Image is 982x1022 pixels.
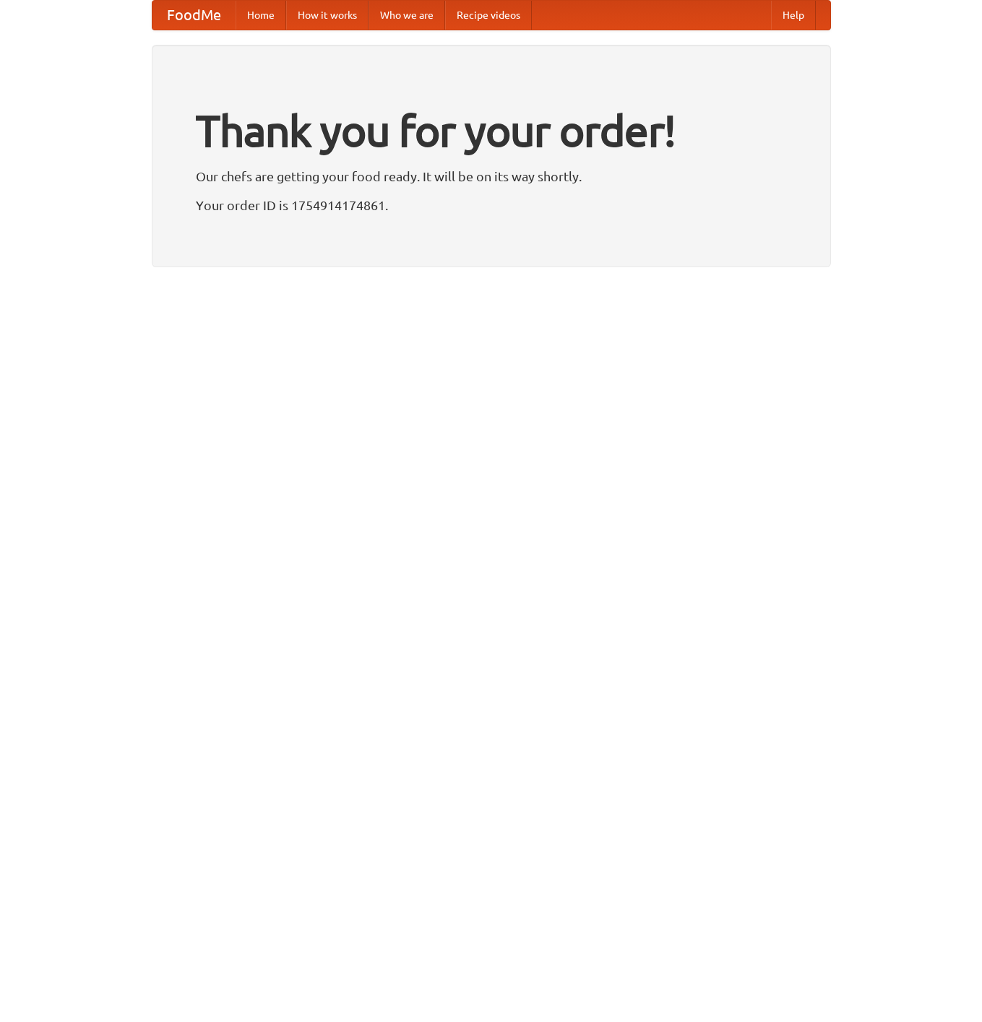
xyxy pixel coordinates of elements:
p: Your order ID is 1754914174861. [196,194,787,216]
a: FoodMe [152,1,236,30]
a: Recipe videos [445,1,532,30]
a: Home [236,1,286,30]
a: Who we are [369,1,445,30]
p: Our chefs are getting your food ready. It will be on its way shortly. [196,165,787,187]
a: Help [771,1,816,30]
a: How it works [286,1,369,30]
h1: Thank you for your order! [196,96,787,165]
